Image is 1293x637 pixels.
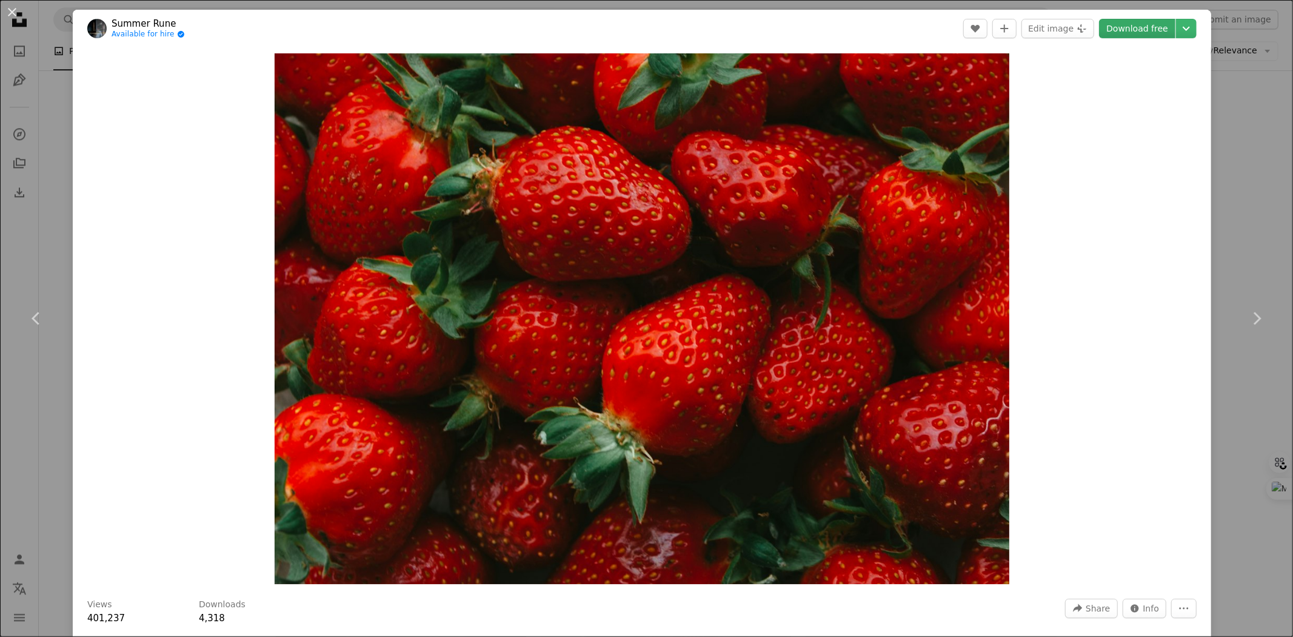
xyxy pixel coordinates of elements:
[1021,19,1094,38] button: Edit image
[1086,599,1110,618] span: Share
[963,19,987,38] button: Like
[275,53,1009,584] button: Zoom in on this image
[87,599,112,611] h3: Views
[1176,19,1197,38] button: Choose download size
[992,19,1017,38] button: Add to Collection
[1065,599,1117,618] button: Share this image
[275,53,1009,584] img: red strawberries on black surface
[199,599,246,611] h3: Downloads
[1099,19,1175,38] a: Download free
[1171,599,1197,618] button: More Actions
[1220,260,1293,377] a: Next
[112,30,185,39] a: Available for hire
[1143,599,1160,618] span: Info
[199,613,225,624] span: 4,318
[87,613,125,624] span: 401,237
[112,18,185,30] a: Summer Rune
[87,19,107,38] img: Go to Summer Rune's profile
[1123,599,1167,618] button: Stats about this image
